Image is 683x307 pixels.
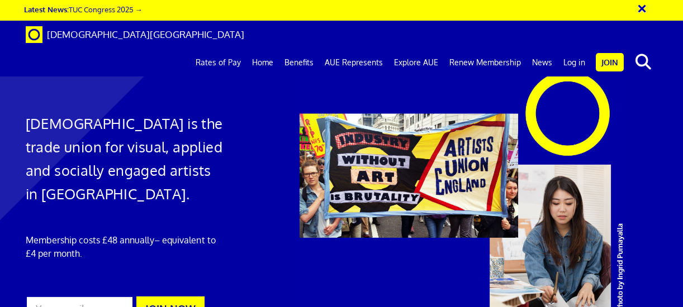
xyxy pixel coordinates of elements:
a: Log in [558,49,591,76]
button: search [626,50,660,74]
strong: Latest News: [24,4,69,14]
a: AUE Represents [319,49,388,76]
a: Brand [DEMOGRAPHIC_DATA][GEOGRAPHIC_DATA] [17,21,253,49]
a: News [527,49,558,76]
a: Benefits [279,49,319,76]
span: [DEMOGRAPHIC_DATA][GEOGRAPHIC_DATA] [47,28,244,40]
a: Latest News:TUC Congress 2025 → [24,4,143,14]
h1: [DEMOGRAPHIC_DATA] is the trade union for visual, applied and socially engaged artists in [GEOGRA... [26,112,225,205]
a: Explore AUE [388,49,444,76]
a: Join [596,53,624,71]
a: Renew Membership [444,49,527,76]
a: Rates of Pay [190,49,246,76]
a: Home [246,49,279,76]
p: Membership costs £48 annually – equivalent to £4 per month. [26,233,225,260]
